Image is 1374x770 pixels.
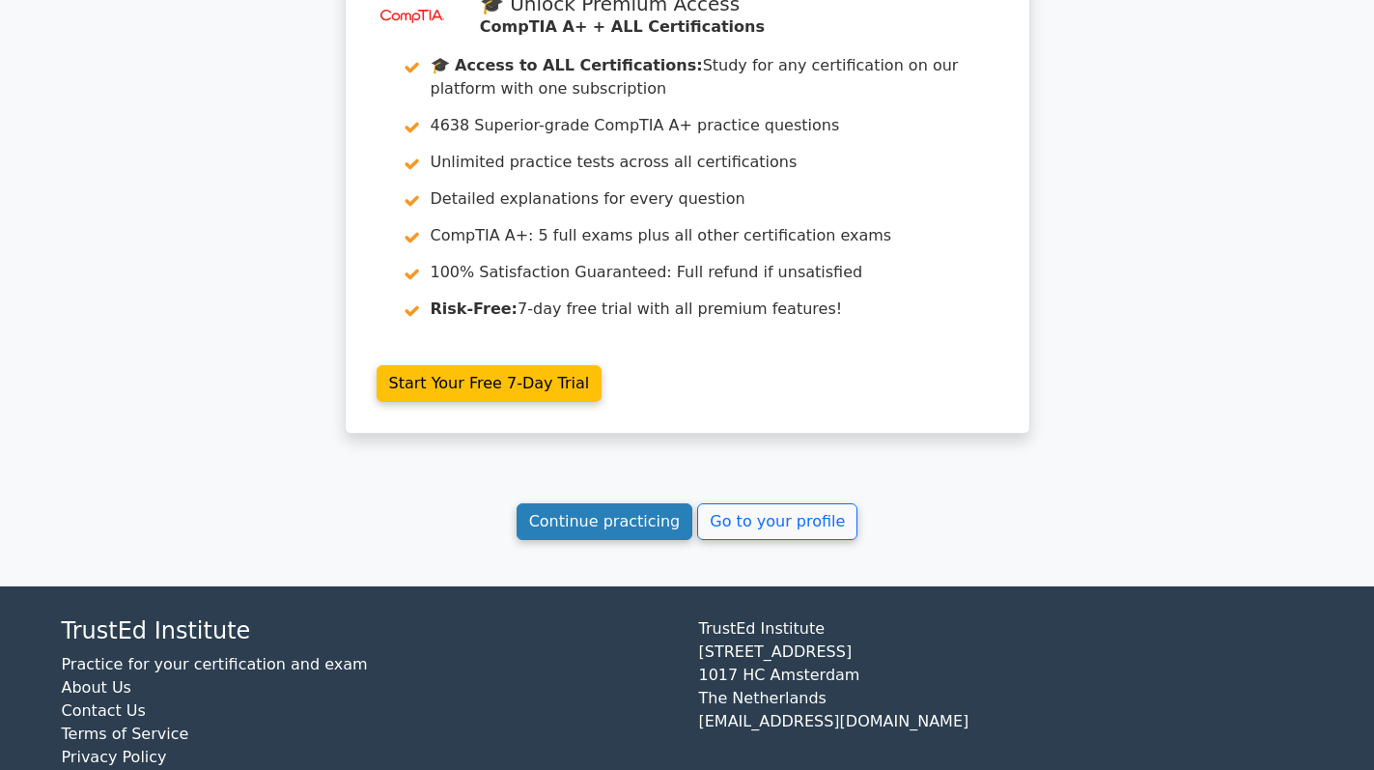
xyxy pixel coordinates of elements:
a: Continue practicing [517,503,693,540]
a: Go to your profile [697,503,857,540]
a: Practice for your certification and exam [62,655,368,673]
a: Contact Us [62,701,146,720]
a: Privacy Policy [62,748,167,766]
h4: TrustEd Institute [62,617,676,645]
a: About Us [62,678,131,697]
a: Start Your Free 7-Day Trial [377,365,603,402]
a: Terms of Service [62,725,189,743]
